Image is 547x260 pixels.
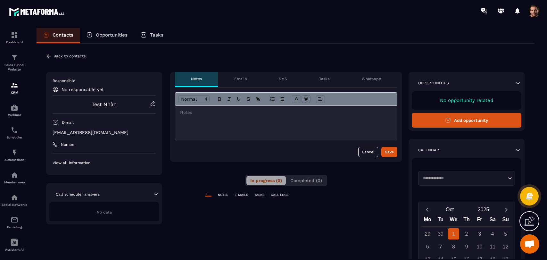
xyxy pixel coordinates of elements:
div: 4 [487,228,498,239]
p: Opportunities [96,32,128,38]
div: Fr [473,215,486,226]
p: Call scheduler answers [56,192,100,197]
div: Save [385,149,394,155]
p: Automations [2,158,27,162]
div: 3 [474,228,485,239]
img: formation [11,54,18,61]
a: formationformationSales Funnel Website [2,49,27,77]
p: NOTES [218,193,228,197]
p: No responsable yet [62,87,104,92]
p: Webinar [2,113,27,117]
p: ALL [205,193,211,197]
p: CALL LOGS [271,193,288,197]
a: automationsautomationsWebinar [2,99,27,122]
div: 8 [448,241,459,252]
button: Cancel [358,147,378,157]
p: Contacts [53,32,73,38]
div: Mo [421,215,434,226]
p: SMS [279,76,287,81]
p: Number [61,142,76,147]
input: Search for option [421,175,506,181]
div: Mở cuộc trò chuyện [520,234,539,254]
a: Contacts [37,28,80,43]
p: Dashboard [2,40,27,44]
div: We [447,215,460,226]
p: View all information [53,160,156,165]
a: emailemailE-mailing [2,211,27,234]
div: 10 [474,241,485,252]
div: Su [499,215,512,226]
p: Social Networks [2,203,27,206]
p: Notes [191,76,202,81]
p: Scheduler [2,136,27,139]
a: Tasks [134,28,170,43]
img: formation [11,81,18,89]
p: Responsible [53,78,156,83]
div: 5 [500,228,511,239]
p: CRM [2,91,27,94]
a: automationsautomationsAutomations [2,144,27,166]
a: social-networksocial-networkSocial Networks [2,189,27,211]
span: Completed (0) [290,178,322,183]
p: E-mail [62,120,74,125]
button: Save [381,147,397,157]
img: logo [9,6,67,18]
a: Test Nhàn [92,101,117,107]
div: 9 [461,241,472,252]
p: Calendar [418,147,439,153]
p: Assistant AI [2,248,27,251]
span: In progress (0) [250,178,282,183]
p: Member area [2,180,27,184]
a: formationformationDashboard [2,26,27,49]
img: automations [11,149,18,156]
div: Tu [434,215,447,226]
button: Completed (0) [286,176,326,185]
button: Next month [500,205,512,214]
img: scheduler [11,126,18,134]
p: Opportunities [418,80,449,86]
a: formationformationCRM [2,77,27,99]
a: automationsautomationsMember area [2,166,27,189]
img: email [11,216,18,224]
button: Previous month [421,205,433,214]
p: Tasks [150,32,163,38]
button: Open years overlay [467,204,500,215]
div: 7 [435,241,446,252]
div: 6 [422,241,433,252]
div: Search for option [418,171,515,186]
div: 30 [435,228,446,239]
p: TASKS [254,193,264,197]
p: Tasks [319,76,329,81]
div: Sa [486,215,499,226]
img: formation [11,31,18,39]
button: Add opportunity [412,113,521,128]
img: automations [11,171,18,179]
p: Emails [234,76,247,81]
button: Open months overlay [433,204,467,215]
a: schedulerschedulerScheduler [2,122,27,144]
span: No data [97,210,112,214]
div: 2 [461,228,472,239]
div: 12 [500,241,511,252]
a: Opportunities [80,28,134,43]
a: Assistant AI [2,234,27,256]
img: social-network [11,194,18,201]
div: 1 [448,228,459,239]
img: automations [11,104,18,112]
button: In progress (0) [246,176,286,185]
div: 29 [422,228,433,239]
p: E-mailing [2,225,27,229]
p: WhatsApp [362,76,381,81]
p: Sales Funnel Website [2,63,27,72]
p: No opportunity related [418,97,515,103]
p: E-MAILS [235,193,248,197]
div: Th [460,215,473,226]
p: [EMAIL_ADDRESS][DOMAIN_NAME] [53,130,156,136]
div: 11 [487,241,498,252]
p: Back to contacts [54,54,86,58]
